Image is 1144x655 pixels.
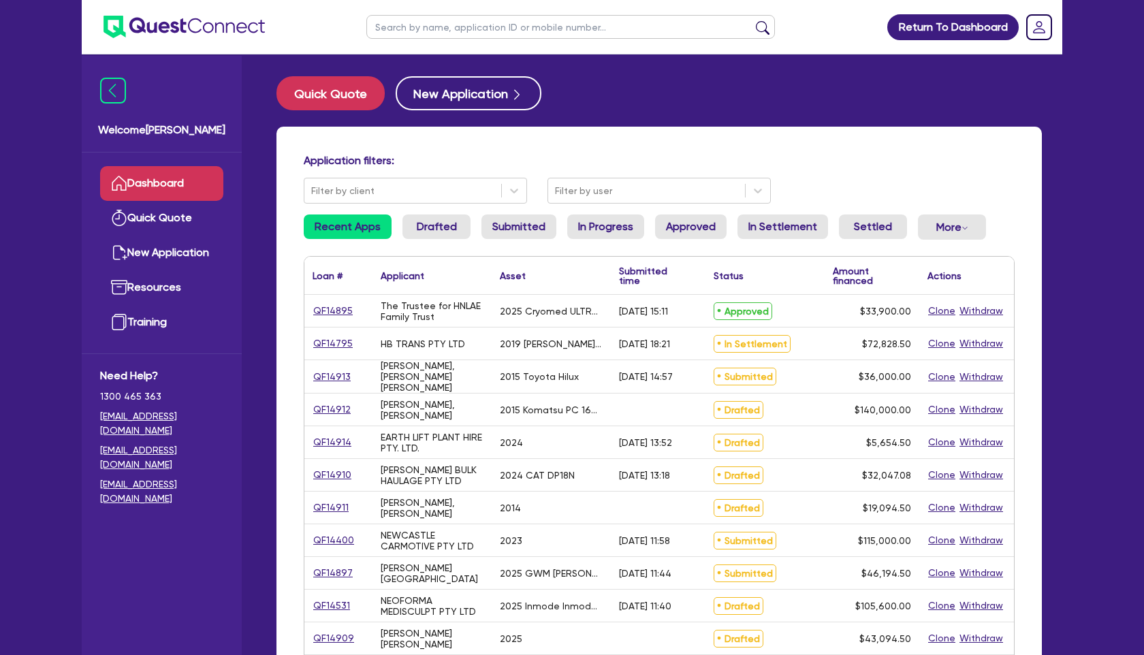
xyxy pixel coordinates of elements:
[959,303,1004,319] button: Withdraw
[927,598,956,613] button: Clone
[959,369,1004,385] button: Withdraw
[402,214,471,239] a: Drafted
[100,270,223,305] a: Resources
[500,404,603,415] div: 2015 Komatsu PC 160-LC
[100,166,223,201] a: Dashboard
[959,434,1004,450] button: Withdraw
[860,306,911,317] span: $33,900.00
[887,14,1019,40] a: Return To Dashboard
[619,470,670,481] div: [DATE] 13:18
[959,467,1004,483] button: Withdraw
[866,437,911,448] span: $5,654.50
[366,15,775,39] input: Search by name, application ID or mobile number...
[313,271,343,281] div: Loan #
[500,306,603,317] div: 2025 Cryomed ULTRAFORMER III System UF3
[959,500,1004,515] button: Withdraw
[313,630,355,646] a: QF14909
[313,532,355,548] a: QF14400
[859,633,911,644] span: $43,094.50
[927,303,956,319] button: Clone
[619,266,685,285] div: Submitted time
[655,214,727,239] a: Approved
[313,336,353,351] a: QF14795
[381,497,483,519] div: [PERSON_NAME], [PERSON_NAME]
[855,404,911,415] span: $140,000.00
[313,434,352,450] a: QF14914
[714,466,763,484] span: Drafted
[313,467,352,483] a: QF14910
[927,532,956,548] button: Clone
[619,437,672,448] div: [DATE] 13:52
[100,305,223,340] a: Training
[1021,10,1057,45] a: Dropdown toggle
[714,302,772,320] span: Approved
[276,76,396,110] a: Quick Quote
[959,336,1004,351] button: Withdraw
[619,568,671,579] div: [DATE] 11:44
[100,389,223,404] span: 1300 465 363
[500,271,526,281] div: Asset
[500,502,521,513] div: 2014
[839,214,907,239] a: Settled
[959,532,1004,548] button: Withdraw
[714,564,776,582] span: Submitted
[381,338,465,349] div: HB TRANS PTY LTD
[481,214,556,239] a: Submitted
[396,76,541,110] button: New Application
[100,368,223,384] span: Need Help?
[959,565,1004,581] button: Withdraw
[381,399,483,421] div: [PERSON_NAME], [PERSON_NAME]
[714,532,776,549] span: Submitted
[276,76,385,110] button: Quick Quote
[304,214,392,239] a: Recent Apps
[959,402,1004,417] button: Withdraw
[714,597,763,615] span: Drafted
[381,628,483,650] div: [PERSON_NAME] [PERSON_NAME]
[859,371,911,382] span: $36,000.00
[381,530,483,552] div: NEWCASTLE CARMOTIVE PTY LTD
[500,568,603,579] div: 2025 GWM [PERSON_NAME]
[714,401,763,419] span: Drafted
[500,437,523,448] div: 2024
[927,336,956,351] button: Clone
[714,434,763,451] span: Drafted
[381,360,483,393] div: [PERSON_NAME], [PERSON_NAME] [PERSON_NAME]
[500,338,603,349] div: 2019 [PERSON_NAME] 13.4 m Tri/A Tautliner Trailer
[381,562,483,584] div: [PERSON_NAME][GEOGRAPHIC_DATA]
[861,568,911,579] span: $46,194.50
[927,271,962,281] div: Actions
[567,214,644,239] a: In Progress
[313,369,351,385] a: QF14913
[500,470,575,481] div: 2024 CAT DP18N
[104,16,265,38] img: quest-connect-logo-blue
[619,535,670,546] div: [DATE] 11:58
[918,214,986,240] button: Dropdown toggle
[313,565,353,581] a: QF14897
[381,595,483,617] div: NEOFORMA MEDISCULPT PTY LTD
[862,470,911,481] span: $32,047.08
[858,535,911,546] span: $115,000.00
[862,338,911,349] span: $72,828.50
[927,630,956,646] button: Clone
[500,535,522,546] div: 2023
[927,369,956,385] button: Clone
[833,266,911,285] div: Amount financed
[98,122,225,138] span: Welcome [PERSON_NAME]
[714,630,763,648] span: Drafted
[111,244,127,261] img: new-application
[927,402,956,417] button: Clone
[313,500,349,515] a: QF14911
[100,477,223,506] a: [EMAIL_ADDRESS][DOMAIN_NAME]
[855,601,911,611] span: $105,600.00
[959,630,1004,646] button: Withdraw
[304,154,1015,167] h4: Application filters:
[313,303,353,319] a: QF14895
[381,271,424,281] div: Applicant
[313,402,351,417] a: QF14912
[619,306,668,317] div: [DATE] 15:11
[100,236,223,270] a: New Application
[381,300,483,322] div: The Trustee for HNLAE Family Trust
[111,314,127,330] img: training
[500,371,579,382] div: 2015 Toyota Hilux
